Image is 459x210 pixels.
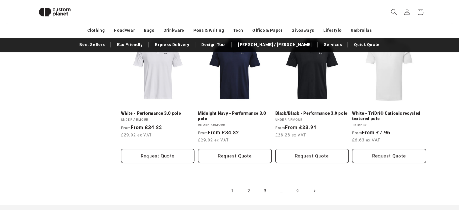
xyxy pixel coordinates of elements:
[275,111,349,116] a: Black/Black - Performance 3.0 polo
[242,184,256,197] a: Page 2
[144,25,154,36] a: Bags
[308,184,321,197] a: Next page
[164,25,184,36] a: Drinkware
[275,184,288,197] span: …
[33,2,76,21] img: Custom Planet
[193,25,224,36] a: Pens & Writing
[358,145,459,210] iframe: Chat Widget
[352,111,426,121] a: White - TriDri® Cationic recycled textured polo
[352,149,426,163] button: Request Quote
[292,25,314,36] a: Giveaways
[351,39,383,50] a: Quick Quote
[76,39,108,50] a: Best Sellers
[252,25,282,36] a: Office & Paper
[114,39,145,50] a: Eco Friendly
[198,149,272,163] button: Request Quote
[351,25,372,36] a: Umbrellas
[321,39,345,50] a: Services
[233,25,243,36] a: Tech
[121,111,195,116] a: White - Performance 3.0 polo
[152,39,193,50] a: Express Delivery
[259,184,272,197] a: Page 3
[198,39,229,50] a: Design Tool
[121,184,426,197] nav: Pagination
[114,25,135,36] a: Headwear
[387,5,400,18] summary: Search
[226,184,239,197] a: Page 1
[235,39,315,50] a: [PERSON_NAME] / [PERSON_NAME]
[198,111,272,121] a: Midnight Navy - Performance 3.0 polo
[87,25,105,36] a: Clothing
[121,149,195,163] button: Request Quote
[291,184,304,197] a: Page 9
[275,149,349,163] button: Request Quote
[323,25,342,36] a: Lifestyle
